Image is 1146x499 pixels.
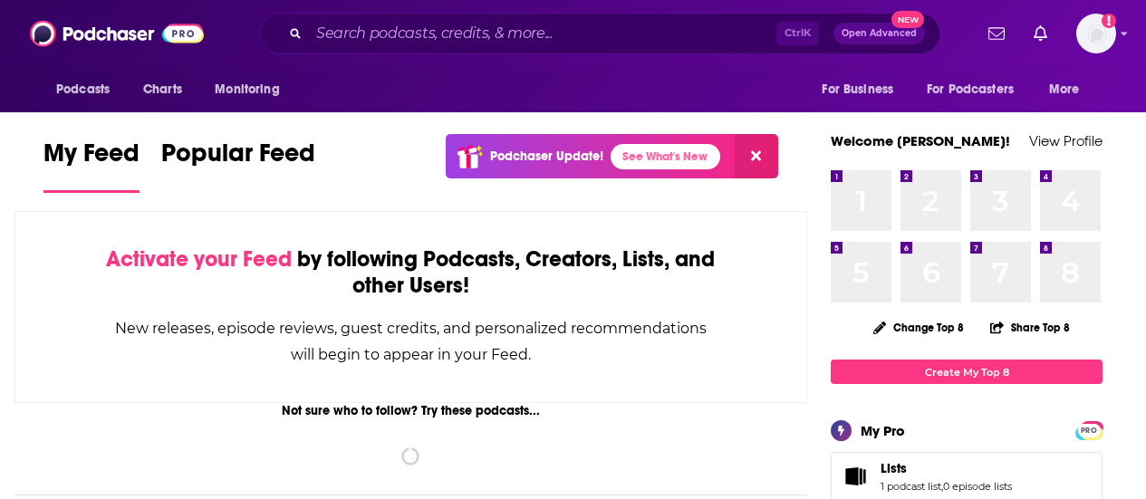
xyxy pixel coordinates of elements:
[490,149,603,164] p: Podchaser Update!
[862,316,975,339] button: Change Top 8
[809,72,916,107] button: open menu
[776,22,819,45] span: Ctrl K
[56,77,110,102] span: Podcasts
[837,464,873,489] a: Lists
[106,315,716,368] div: New releases, episode reviews, guest credits, and personalized recommendations will begin to appe...
[822,77,893,102] span: For Business
[43,72,133,107] button: open menu
[943,480,1012,493] a: 0 episode lists
[1076,14,1116,53] button: Show profile menu
[1076,14,1116,53] img: User Profile
[881,460,907,476] span: Lists
[881,460,1012,476] a: Lists
[1049,77,1080,102] span: More
[43,138,140,179] span: My Feed
[831,360,1103,384] a: Create My Top 8
[106,246,716,299] div: by following Podcasts, Creators, Lists, and other Users!
[259,13,940,54] div: Search podcasts, credits, & more...
[1076,14,1116,53] span: Logged in as LBraverman
[14,403,807,418] div: Not sure who to follow? Try these podcasts...
[981,18,1012,49] a: Show notifications dropdown
[131,72,193,107] a: Charts
[831,132,1010,149] a: Welcome [PERSON_NAME]!
[833,23,925,44] button: Open AdvancedNew
[1026,18,1055,49] a: Show notifications dropdown
[989,310,1071,345] button: Share Top 8
[143,77,182,102] span: Charts
[202,72,303,107] button: open menu
[1102,14,1116,28] svg: Add a profile image
[915,72,1040,107] button: open menu
[161,138,315,193] a: Popular Feed
[842,29,917,38] span: Open Advanced
[1036,72,1103,107] button: open menu
[881,480,941,493] a: 1 podcast list
[43,138,140,193] a: My Feed
[861,422,905,439] div: My Pro
[1029,132,1103,149] a: View Profile
[891,11,924,28] span: New
[215,77,279,102] span: Monitoring
[611,144,720,169] a: See What's New
[1078,424,1100,437] span: PRO
[106,245,292,273] span: Activate your Feed
[309,19,776,48] input: Search podcasts, credits, & more...
[927,77,1014,102] span: For Podcasters
[1078,423,1100,437] a: PRO
[941,480,943,493] span: ,
[161,138,315,179] span: Popular Feed
[30,16,204,51] img: Podchaser - Follow, Share and Rate Podcasts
